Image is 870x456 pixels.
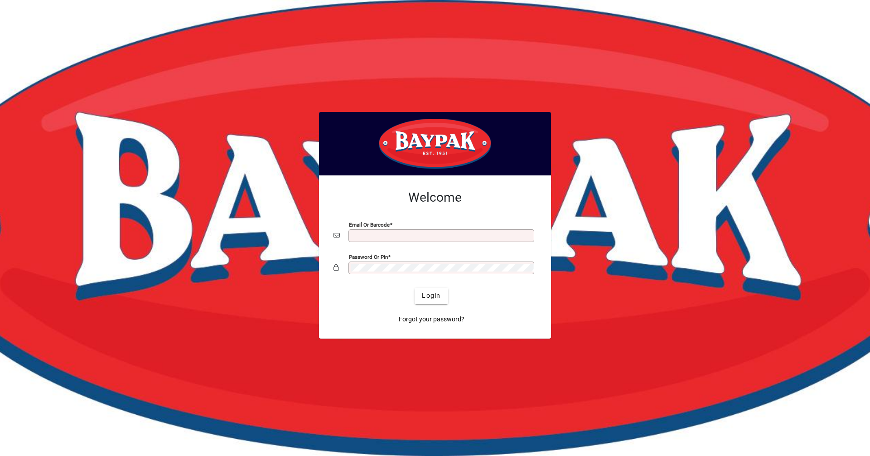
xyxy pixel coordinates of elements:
[349,221,390,228] mat-label: Email or Barcode
[349,253,388,260] mat-label: Password or Pin
[415,288,448,304] button: Login
[422,291,440,301] span: Login
[395,311,468,328] a: Forgot your password?
[399,315,464,324] span: Forgot your password?
[333,190,536,205] h2: Welcome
